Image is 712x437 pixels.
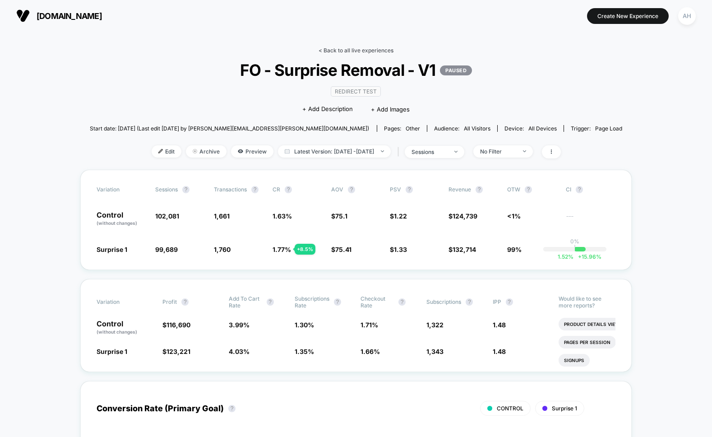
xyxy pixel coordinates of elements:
p: | [574,245,576,251]
span: Preview [231,145,273,158]
button: ? [476,186,483,193]
span: OTW [507,186,557,193]
p: Control [97,320,153,335]
button: ? [181,298,189,306]
span: Subscriptions Rate [295,295,329,309]
img: edit [158,149,163,153]
span: | [395,145,405,158]
button: ? [251,186,259,193]
span: Redirect Test [331,86,381,97]
span: 99,689 [155,246,178,253]
img: end [454,151,458,153]
span: [DOMAIN_NAME] [37,11,102,21]
button: ? [334,298,341,306]
img: end [193,149,197,153]
button: ? [228,405,236,412]
button: ? [398,298,406,306]
span: 75.41 [335,246,351,253]
span: all devices [528,125,557,132]
span: IPP [493,298,501,305]
span: 1.77 % [273,246,291,253]
div: Pages: [384,125,420,132]
span: 1.48 [493,348,506,355]
button: ? [406,186,413,193]
span: Surprise 1 [97,246,127,253]
button: ? [285,186,292,193]
span: 3.99 % [229,321,250,329]
p: PAUSED [440,65,472,75]
span: CR [273,186,280,193]
button: [DOMAIN_NAME] [14,9,105,23]
button: ? [267,298,274,306]
div: No Filter [480,148,516,155]
span: + Add Images [371,106,410,113]
span: All Visitors [464,125,490,132]
span: 1,661 [214,212,230,220]
span: Edit [152,145,181,158]
img: Visually logo [16,9,30,23]
span: $ [390,212,407,220]
span: Variation [97,186,146,193]
div: sessions [411,149,448,155]
li: Signups [559,354,590,367]
span: Page Load [595,125,622,132]
button: ? [182,186,190,193]
img: calendar [285,149,290,153]
span: $ [331,212,347,220]
span: 132,714 [453,246,476,253]
button: ? [348,186,355,193]
span: Surprise 1 [552,405,577,412]
span: 116,690 [166,321,190,329]
span: other [406,125,420,132]
span: Archive [186,145,227,158]
p: Would like to see more reports? [559,295,615,309]
span: 1,322 [426,321,444,329]
span: --- [566,214,615,227]
span: $ [162,348,190,355]
li: Pages Per Session [559,336,616,349]
span: 123,221 [166,348,190,355]
div: Audience: [434,125,490,132]
span: 1.63 % [273,212,292,220]
span: Add To Cart Rate [229,295,262,309]
a: < Back to all live experiences [319,47,393,54]
img: end [523,150,526,152]
span: 4.03 % [229,348,250,355]
span: 1.48 [493,321,506,329]
span: (without changes) [97,329,137,335]
span: Sessions [155,186,178,193]
span: FO - Surprise Removal - V1 [116,60,596,79]
div: AH [678,7,696,25]
img: end [381,150,384,152]
span: $ [448,212,477,220]
span: CONTROL [497,405,523,412]
span: (without changes) [97,220,137,226]
span: $ [331,246,351,253]
span: CI [566,186,615,193]
span: Revenue [448,186,471,193]
span: $ [448,246,476,253]
span: 1.30 % [295,321,314,329]
span: 1.52 % [558,253,573,260]
span: 1.66 % [361,348,380,355]
span: Variation [97,295,146,309]
button: AH [675,7,698,25]
span: 1,343 [426,348,444,355]
span: Checkout Rate [361,295,394,309]
span: 99% [507,246,522,253]
span: Start date: [DATE] (Last edit [DATE] by [PERSON_NAME][EMAIL_ADDRESS][PERSON_NAME][DOMAIN_NAME]) [90,125,369,132]
span: $ [390,246,407,253]
span: Latest Version: [DATE] - [DATE] [278,145,391,158]
p: Control [97,211,146,227]
span: 1.35 % [295,348,314,355]
span: PSV [390,186,401,193]
button: ? [466,298,473,306]
span: Surprise 1 [97,348,127,355]
span: Subscriptions [426,298,461,305]
span: 1.33 [394,246,407,253]
span: Transactions [214,186,247,193]
span: 1.71 % [361,321,378,329]
button: ? [525,186,532,193]
span: AOV [331,186,343,193]
div: + 8.5 % [295,244,315,255]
